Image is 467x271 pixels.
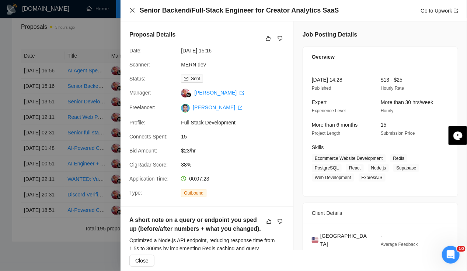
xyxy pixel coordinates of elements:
div: Optimized a Node.js API endpoint, reducing response time from 1.5s to 300ms by implementing Redis... [129,236,285,261]
span: export [240,91,244,95]
iframe: Intercom live chat [442,246,460,264]
span: Average Feedback [381,242,418,247]
a: MERN dev [181,62,206,68]
span: $23/hr [181,147,292,155]
span: export [454,8,458,13]
div: Client Details [312,203,449,223]
img: gigradar-bm.png [186,92,191,97]
span: dislike [278,35,283,41]
span: Published [312,86,331,91]
span: $13 - $25 [381,77,402,83]
a: [PERSON_NAME] export [193,104,243,110]
span: Redis [390,154,408,162]
span: React [346,164,363,172]
span: mail [184,76,188,81]
span: export [238,106,243,110]
span: Type: [129,190,142,196]
h4: Senior Backend/Full‑Stack Engineer for Creator Analytics SaaS [140,6,339,15]
span: [DATE] 15:16 [181,47,292,55]
span: Submission Price [381,131,415,136]
span: Close [135,257,149,265]
button: dislike [276,217,285,226]
span: Application Time: [129,176,169,182]
span: Web Development [312,174,354,182]
span: Bid Amount: [129,148,157,154]
span: Freelancer: [129,104,156,110]
span: clock-circle [181,176,186,181]
span: Experience Level [312,108,346,113]
a: [PERSON_NAME] export [194,90,244,96]
span: Date: [129,48,142,54]
span: Expert [312,99,327,105]
h5: Proposal Details [129,30,175,39]
span: 15 [181,133,292,141]
span: Scanner: [129,62,150,68]
span: 00:07:23 [189,176,209,182]
span: Skills [312,144,324,150]
button: dislike [276,34,285,43]
button: like [264,34,273,43]
span: Hourly [381,108,394,113]
span: Supabase [393,164,419,172]
span: PostgreSQL [312,164,342,172]
span: 10 [457,246,466,252]
span: Status: [129,76,146,82]
span: [DATE] 14:28 [312,77,342,83]
span: Project Length [312,131,340,136]
button: Close [129,7,135,14]
span: dislike [278,219,283,224]
a: Go to Upworkexport [421,8,458,14]
button: Close [129,255,154,267]
span: Sent [191,76,200,81]
span: like [266,219,272,224]
span: Overview [312,53,335,61]
span: 15 [381,122,387,128]
span: Profile: [129,120,146,126]
span: Full Stack Development [181,119,292,127]
span: Ecommerce Website Development [312,154,386,162]
span: Hourly Rate [381,86,404,91]
span: - [381,233,383,239]
span: More than 6 months [312,122,358,128]
span: More than 30 hrs/week [381,99,433,105]
h5: A short note on a query or endpoint you sped up (before/after numbers + what you changed). [129,216,261,233]
span: [GEOGRAPHIC_DATA] [320,232,369,248]
img: 🇺🇸 [312,236,318,244]
button: like [265,217,273,226]
span: like [266,35,271,41]
span: Node.js [368,164,389,172]
h5: Job Posting Details [303,30,357,39]
span: Outbound [181,189,206,197]
span: close [129,7,135,13]
span: Manager: [129,90,151,96]
img: c1xPIZKCd_5qpVW3p9_rL3BM5xnmTxF9N55oKzANS0DJi4p2e9ZOzoRW-Ms11vJalQ [181,104,190,113]
span: ExpressJS [359,174,386,182]
span: Connects Spent: [129,134,168,140]
span: GigRadar Score: [129,162,168,168]
span: 38% [181,161,292,169]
